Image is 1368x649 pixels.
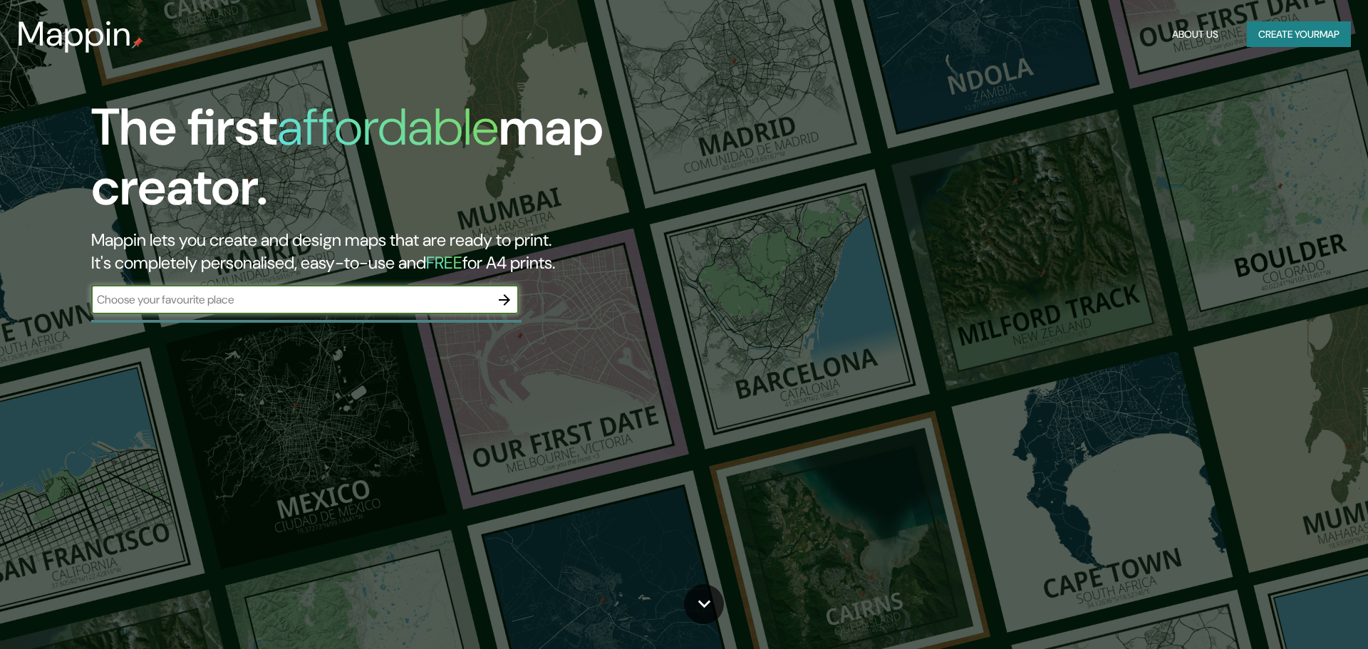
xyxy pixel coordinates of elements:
input: Choose your favourite place [91,291,490,308]
button: Create yourmap [1247,21,1351,48]
h3: Mappin [17,14,132,54]
h1: affordable [277,94,499,160]
img: mappin-pin [132,37,143,48]
h1: The first map creator. [91,98,775,229]
h2: Mappin lets you create and design maps that are ready to print. It's completely personalised, eas... [91,229,775,274]
button: About Us [1166,21,1224,48]
h5: FREE [426,251,462,274]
